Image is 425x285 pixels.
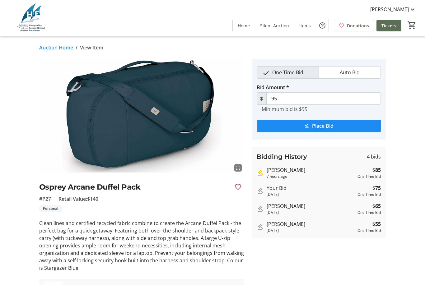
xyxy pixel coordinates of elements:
[336,67,363,78] span: Auto Bid
[357,174,381,179] div: One Time Bid
[267,210,355,215] div: [DATE]
[376,20,401,31] a: Tickets
[257,92,267,105] span: $
[39,44,73,51] a: Auction Home
[312,122,334,130] span: Place Bid
[372,184,381,192] strong: $75
[267,228,355,233] div: [DATE]
[257,223,264,231] mat-icon: Outbid
[357,192,381,197] div: One Time Bid
[4,2,59,34] img: Georgian Bay General Hospital Foundation's Logo
[39,195,51,203] span: #P27
[334,20,374,31] a: Donations
[80,44,103,51] span: View Item
[234,164,242,172] mat-icon: fullscreen
[39,182,229,193] h2: Osprey Arcane Duffel Pack
[267,166,355,174] div: [PERSON_NAME]
[406,20,418,31] button: Cart
[257,84,289,91] label: Bid Amount *
[372,166,381,174] strong: $85
[267,220,355,228] div: [PERSON_NAME]
[232,181,244,193] button: Favourite
[76,44,77,51] span: /
[58,195,98,203] span: Retail Value: $140
[267,174,355,179] div: 7 hours ago
[39,219,244,272] div: Clean lines and certified recycled fabric combine to create the Arcane Duffel Pack - the perfect ...
[257,152,307,161] h3: Bidding History
[260,22,289,29] span: Silent Auction
[370,6,409,13] span: [PERSON_NAME]
[299,22,311,29] span: Items
[367,153,381,160] span: 4 bids
[39,205,62,212] tr-label-badge: Personal
[267,192,355,197] div: [DATE]
[257,205,264,213] mat-icon: Outbid
[269,67,307,78] span: One Time Bid
[365,4,421,14] button: [PERSON_NAME]
[357,228,381,233] div: One Time Bid
[233,20,255,31] a: Home
[372,220,381,228] strong: $55
[39,59,244,174] img: Image
[267,184,355,192] div: Your Bid
[294,20,316,31] a: Items
[255,20,294,31] a: Silent Auction
[257,120,381,132] button: Place Bid
[262,106,307,112] tr-hint: Minimum bid is $95
[381,22,396,29] span: Tickets
[257,169,264,177] mat-icon: Highest bid
[257,187,264,195] mat-icon: Outbid
[357,210,381,215] div: One Time Bid
[347,22,369,29] span: Donations
[372,202,381,210] strong: $65
[267,202,355,210] div: [PERSON_NAME]
[238,22,250,29] span: Home
[316,19,329,32] button: Help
